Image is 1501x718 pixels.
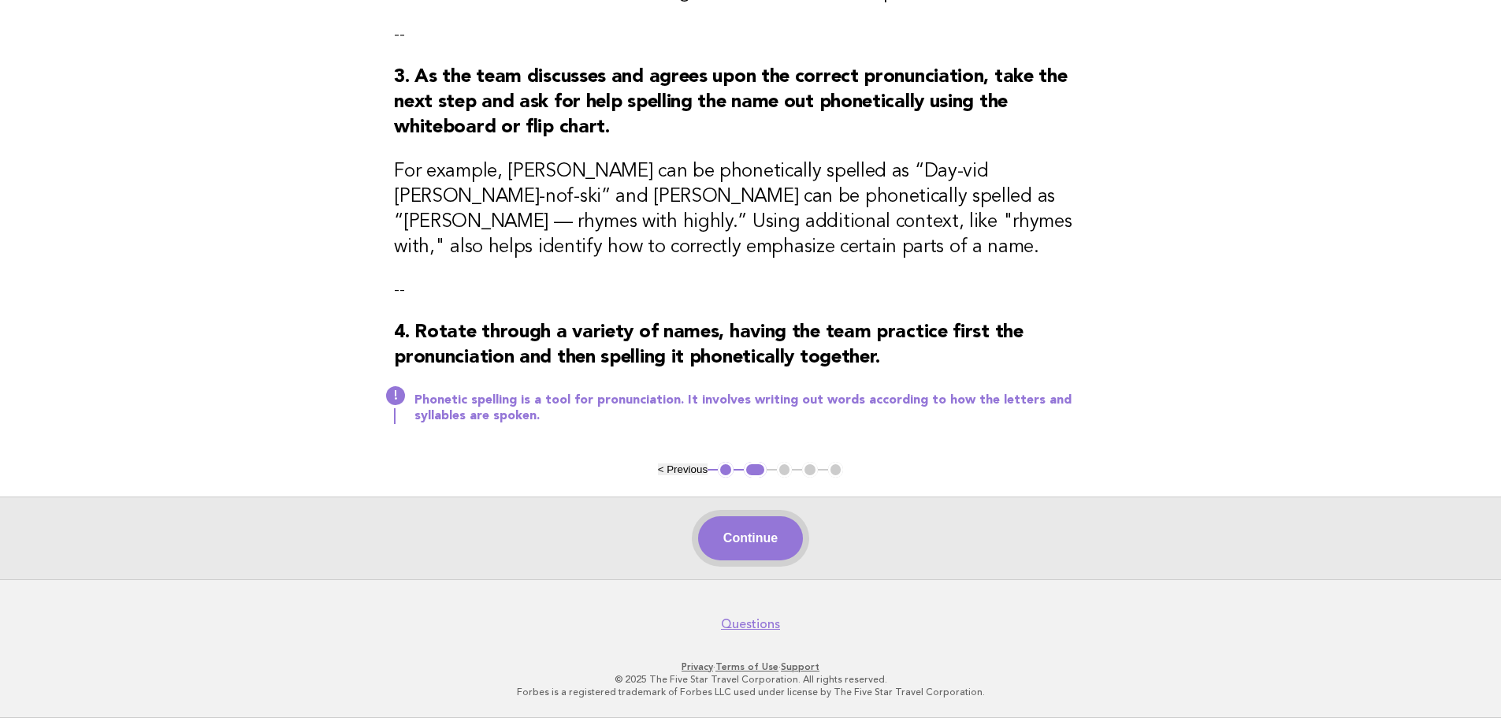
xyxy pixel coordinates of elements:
[721,616,780,632] a: Questions
[394,279,1107,301] p: --
[781,661,819,672] a: Support
[269,673,1233,686] p: © 2025 The Five Star Travel Corporation. All rights reserved.
[715,661,778,672] a: Terms of Use
[414,392,1107,424] p: Phonetic spelling is a tool for pronunciation. It involves writing out words according to how the...
[394,323,1023,367] strong: 4. Rotate through a variety of names, having the team practice first the pronunciation and then s...
[718,462,734,478] button: 1
[394,24,1107,46] p: --
[269,660,1233,673] p: · ·
[744,462,767,478] button: 2
[394,68,1067,137] strong: 3. As the team discusses and agrees upon the correct pronunciation, take the next step and ask fo...
[698,516,803,560] button: Continue
[682,661,713,672] a: Privacy
[394,159,1107,260] h3: For example, [PERSON_NAME] can be phonetically spelled as “Day-vid [PERSON_NAME]-nof-ski” and [PE...
[269,686,1233,698] p: Forbes is a registered trademark of Forbes LLC used under license by The Five Star Travel Corpora...
[658,463,708,475] button: < Previous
